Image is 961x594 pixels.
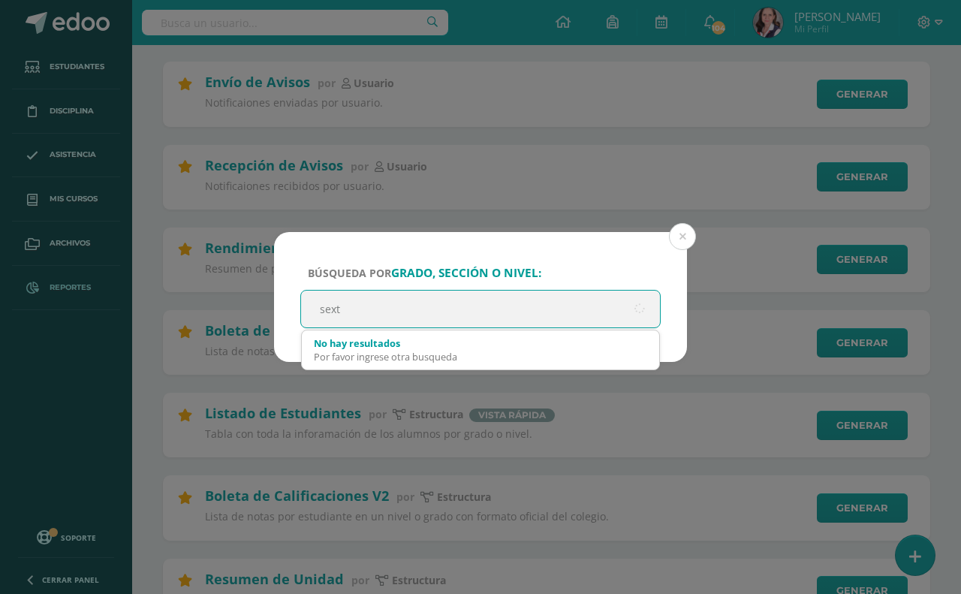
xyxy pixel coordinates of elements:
[669,223,696,250] button: Close (Esc)
[301,291,660,327] input: ej. Primero primaria, etc.
[308,266,541,280] span: Búsqueda por
[391,265,541,281] strong: grado, sección o nivel:
[314,336,647,350] div: No hay resultados
[314,350,647,363] div: Por favor ingrese otra busqueda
